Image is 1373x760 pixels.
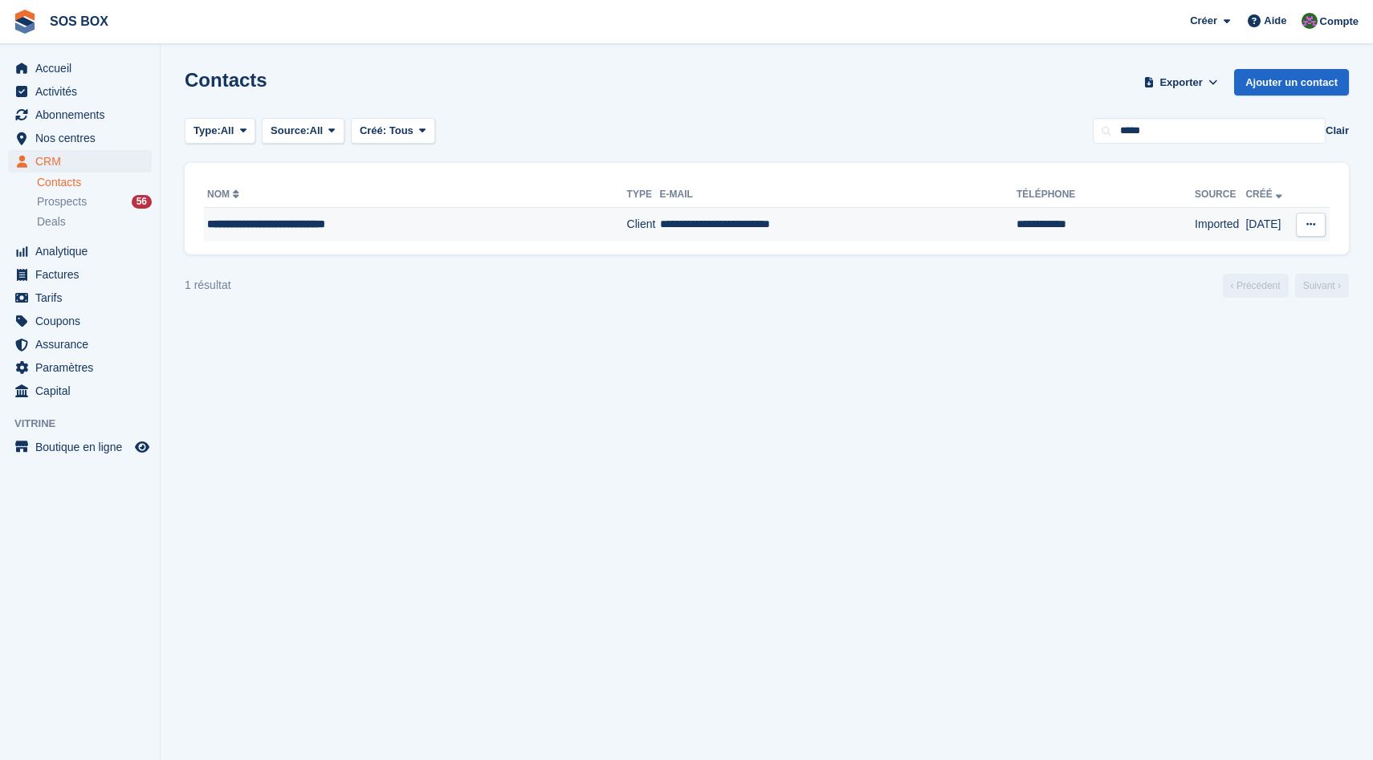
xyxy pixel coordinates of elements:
a: Deals [37,213,152,230]
a: menu [8,380,152,402]
th: Type [627,182,660,208]
a: Nom [207,189,242,200]
span: Accueil [35,57,132,79]
a: menu [8,310,152,332]
a: Ajouter un contact [1234,69,1349,96]
h1: Contacts [185,69,267,91]
button: Clair [1326,123,1349,139]
div: 56 [132,195,152,209]
a: menu [8,80,152,103]
span: Vitrine [14,416,160,432]
span: Nos centres [35,127,132,149]
a: SOS BOX [43,8,115,35]
span: Capital [35,380,132,402]
a: menu [8,333,152,356]
img: stora-icon-8386f47178a22dfd0bd8f6a31ec36ba5ce8667c1dd55bd0f319d3a0aa187defe.svg [13,10,37,34]
span: All [221,123,234,139]
div: 1 résultat [185,277,231,294]
button: Exporter [1141,69,1221,96]
a: menu [8,57,152,79]
span: Créer [1190,13,1217,29]
a: menu [8,240,152,262]
td: Client [627,208,660,242]
span: Abonnements [35,104,132,126]
a: Suivant [1295,274,1349,298]
span: Prospects [37,194,87,209]
span: All [310,123,324,139]
th: Téléphone [1017,182,1195,208]
span: Factures [35,263,132,286]
a: menu [8,263,152,286]
span: CRM [35,150,132,173]
td: Imported [1195,208,1245,242]
span: Analytique [35,240,132,262]
td: [DATE] [1245,208,1291,242]
img: ALEXANDRE SOUBIRA [1302,13,1318,29]
a: menu [8,356,152,379]
th: Source [1195,182,1245,208]
a: menu [8,127,152,149]
span: Créé: [360,124,386,136]
button: Type: All [185,118,255,144]
button: Créé: Tous [351,118,435,144]
nav: Page [1220,274,1352,298]
span: Coupons [35,310,132,332]
a: Précédent [1223,274,1289,298]
span: Type: [194,123,221,139]
a: Contacts [37,175,152,190]
span: Deals [37,214,66,230]
button: Source: All [262,118,344,144]
span: Exporter [1159,75,1202,91]
span: Paramètres [35,356,132,379]
span: Boutique en ligne [35,436,132,458]
a: Boutique d'aperçu [132,437,152,457]
span: Compte [1320,14,1359,30]
a: menu [8,436,152,458]
span: Assurance [35,333,132,356]
th: E-mail [660,182,1017,208]
a: menu [8,287,152,309]
a: menu [8,104,152,126]
span: Aide [1264,13,1286,29]
span: Source: [271,123,309,139]
span: Tarifs [35,287,132,309]
a: Prospects 56 [37,193,152,210]
a: Créé [1245,189,1285,200]
span: Tous [389,124,414,136]
a: menu [8,150,152,173]
span: Activités [35,80,132,103]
